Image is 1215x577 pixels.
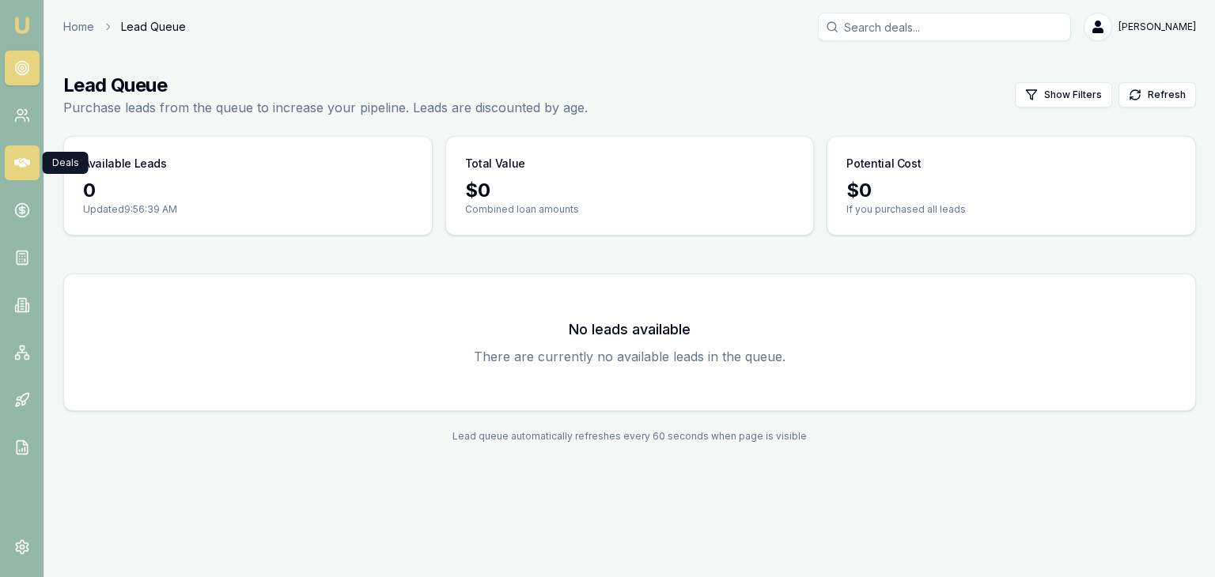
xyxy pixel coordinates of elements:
[63,430,1196,443] div: Lead queue automatically refreshes every 60 seconds when page is visible
[13,16,32,35] img: emu-icon-u.png
[465,178,795,203] div: $ 0
[1118,82,1196,107] button: Refresh
[846,156,921,172] h3: Potential Cost
[465,156,525,172] h3: Total Value
[83,347,1176,366] p: There are currently no available leads in the queue.
[63,19,186,35] nav: breadcrumb
[846,178,1176,203] div: $ 0
[83,178,413,203] div: 0
[846,203,1176,216] p: If you purchased all leads
[43,152,89,174] div: Deals
[121,19,186,35] span: Lead Queue
[83,319,1176,341] h3: No leads available
[818,13,1071,41] input: Search deals
[63,73,588,98] h1: Lead Queue
[1118,21,1196,33] span: [PERSON_NAME]
[83,203,413,216] p: Updated 9:56:39 AM
[63,98,588,117] p: Purchase leads from the queue to increase your pipeline. Leads are discounted by age.
[1015,82,1112,107] button: Show Filters
[83,156,167,172] h3: Available Leads
[465,203,795,216] p: Combined loan amounts
[63,19,94,35] a: Home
